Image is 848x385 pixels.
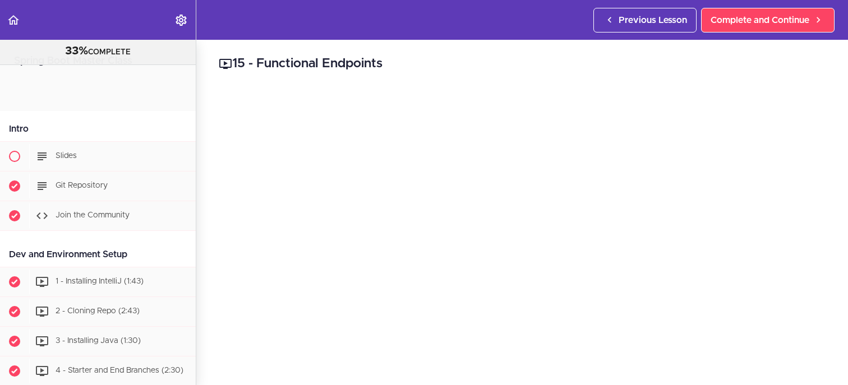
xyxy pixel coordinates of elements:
svg: Back to course curriculum [7,13,20,27]
span: Complete and Continue [711,13,809,27]
svg: Settings Menu [174,13,188,27]
span: Git Repository [56,182,108,189]
span: Slides [56,152,77,160]
span: 33% [65,45,88,57]
span: 4 - Starter and End Branches (2:30) [56,367,183,374]
a: Complete and Continue [701,8,835,33]
a: Previous Lesson [593,8,697,33]
span: Join the Community [56,211,130,219]
span: Previous Lesson [619,13,687,27]
span: 2 - Cloning Repo (2:43) [56,307,140,315]
div: COMPLETE [14,44,182,59]
h2: 15 - Functional Endpoints [219,54,826,73]
span: 3 - Installing Java (1:30) [56,337,141,345]
span: 1 - Installing IntelliJ (1:43) [56,277,144,285]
